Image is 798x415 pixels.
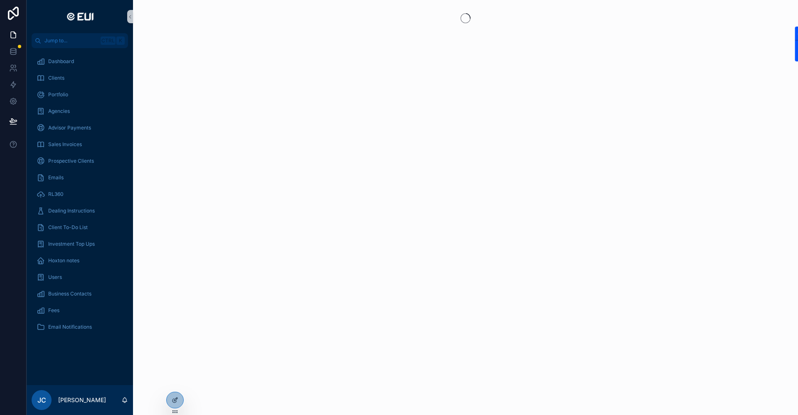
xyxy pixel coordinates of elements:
div: scrollable content [27,48,133,345]
a: Prospective Clients [32,154,128,168]
p: [PERSON_NAME] [58,396,106,404]
a: RL360 [32,187,128,202]
span: Users [48,274,62,281]
a: Dashboard [32,54,128,69]
a: Client To-Do List [32,220,128,235]
a: Sales Invoices [32,137,128,152]
span: Prospective Clients [48,158,94,164]
span: Dashboard [48,58,74,65]
a: Users [32,270,128,285]
span: Email Notifications [48,324,92,330]
span: Emails [48,174,64,181]
span: Dealing Instructions [48,207,95,214]
span: Clients [48,75,64,81]
a: Portfolio [32,87,128,102]
img: App logo [64,10,96,23]
span: Sales Invoices [48,141,82,148]
span: RL360 [48,191,64,198]
a: Investment Top Ups [32,237,128,251]
a: Agencies [32,104,128,119]
span: Investment Top Ups [48,241,95,247]
span: Hoxton notes [48,257,79,264]
span: Jump to... [44,37,97,44]
a: Advisor Payments [32,120,128,135]
button: Jump to...CtrlK [32,33,128,48]
span: Ctrl [101,37,116,45]
span: Client To-Do List [48,224,88,231]
span: Business Contacts [48,290,91,297]
a: Dealing Instructions [32,203,128,218]
a: Business Contacts [32,286,128,301]
span: Portfolio [48,91,68,98]
a: Emails [32,170,128,185]
span: Fees [48,307,59,314]
span: Agencies [48,108,70,115]
a: Hoxton notes [32,253,128,268]
span: K [117,37,124,44]
span: Advisor Payments [48,124,91,131]
a: Clients [32,71,128,85]
span: JC [37,395,46,405]
a: Fees [32,303,128,318]
a: Email Notifications [32,320,128,334]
